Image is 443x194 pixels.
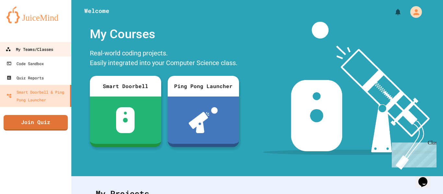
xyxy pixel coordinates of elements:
img: banner-image-my-projects.png [263,22,437,170]
div: My Teams/Classes [6,45,53,53]
div: Code Sandbox [6,60,44,67]
div: My Account [403,5,424,19]
div: Ping Pong Launcher [168,76,239,97]
iframe: chat widget [389,140,437,167]
img: sdb-white.svg [116,107,135,133]
div: My Courses [87,22,242,47]
div: Chat with us now!Close [3,3,45,41]
div: My Notifications [382,6,403,17]
img: logo-orange.svg [6,6,65,23]
iframe: chat widget [416,168,437,188]
div: Real-world coding projects. Easily integrated into your Computer Science class. [87,47,242,71]
div: Smart Doorbell & Ping Pong Launcher [6,88,67,104]
img: ppl-with-ball.png [189,107,218,133]
a: Join Quiz [4,115,68,131]
div: Quiz Reports [6,74,44,82]
div: Smart Doorbell [90,76,161,97]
